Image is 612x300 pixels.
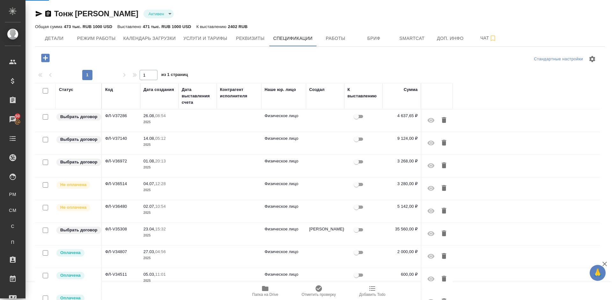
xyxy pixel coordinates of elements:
p: 2025 [143,232,175,239]
p: 2402 RUB [228,24,248,29]
p: 2025 [143,142,175,148]
span: Реквизиты [235,34,266,42]
span: Бриф [359,34,389,42]
button: Удалить [439,249,449,264]
p: 2025 [143,119,175,125]
p: Не оплачена [60,182,86,188]
p: 23.04, [143,227,155,231]
span: 🙏 [592,266,603,280]
div: Активен [143,10,174,18]
button: 🙏 [590,265,606,281]
p: 08:54 [155,113,166,118]
p: Физическое лицо [265,158,303,164]
p: 26.08, [143,113,155,118]
p: Физическое лицо [265,271,303,278]
div: Создал [309,86,324,93]
span: Услуги и тарифы [183,34,227,42]
button: Папка на Drive [238,282,292,300]
span: Папка на Drive [252,292,278,297]
div: Дата выставления счета [182,86,214,106]
span: П [8,239,18,245]
button: Удалить [439,203,449,219]
span: PM [8,191,18,198]
div: Дата создания [143,86,174,93]
span: Спецификации [273,34,312,42]
td: ФЛ-V36972 [102,155,140,177]
span: Календарь загрузки [123,34,176,42]
p: 14.08, [143,136,155,141]
span: Работы [320,34,351,42]
span: Smartcat [397,34,427,42]
p: 5 142,00 ₽ [386,203,418,210]
span: Настроить таблицу [585,51,600,67]
button: Отметить проверку [292,282,346,300]
p: К выставлению [196,24,228,29]
p: 10:54 [155,204,166,209]
button: Удалить [439,158,449,173]
td: [PERSON_NAME]malinina [306,223,344,245]
p: Физическое лицо [265,135,303,142]
p: 11:01 [155,272,166,277]
p: 02.07, [143,204,155,209]
p: 2 000,00 ₽ [386,249,418,255]
span: С [8,223,18,229]
p: 600,00 ₽ [386,271,418,278]
span: Добавить Todo [359,292,385,297]
a: С [5,220,21,233]
p: 3 280,00 ₽ [386,181,418,187]
p: 1000 USD [172,24,191,29]
p: Общая сумма [35,24,64,29]
p: 9 124,00 ₽ [386,135,418,142]
p: Выбрать договор [60,114,98,120]
p: 2025 [143,210,175,216]
p: 12:28 [155,181,166,186]
p: Оплачена [60,250,81,256]
td: ФЛ-V37286 [102,109,140,132]
p: Физическое лицо [265,226,303,232]
p: Выбрать договор [60,136,98,143]
p: Физическое лицо [265,113,303,119]
div: Сумма [404,86,418,93]
p: 20:13 [155,159,166,163]
span: из 1 страниц [161,71,188,80]
p: Оплачена [60,272,81,279]
button: Удалить [439,135,449,151]
button: Удалить [439,181,449,196]
p: 4 637,65 ₽ [386,113,418,119]
span: Детали [39,34,69,42]
p: Физическое лицо [265,181,303,187]
p: 27.03, [143,249,155,254]
td: ФЛ-V35308 [102,223,140,245]
p: 04:56 [155,249,166,254]
button: Удалить [439,113,449,128]
button: Добавить оплату [37,51,54,64]
div: Контрагент исполнителя [220,86,258,99]
td: ФЛ-V34511 [102,268,140,290]
p: 2025 [143,255,175,261]
p: Не оплачена [60,204,86,211]
button: Добавить Todo [346,282,399,300]
span: 50 [11,113,24,119]
p: Выставлено [117,24,143,29]
div: Статус [59,86,73,93]
p: 05:12 [155,136,166,141]
a: П [5,236,21,249]
span: Отметить проверку [302,292,336,297]
button: Удалить [439,271,449,287]
span: Чат [473,34,504,42]
p: 2025 [143,187,175,193]
p: 04.07, [143,181,155,186]
td: ФЛ-V37140 [102,132,140,154]
p: Выбрать договор [60,227,98,233]
td: ФЛ-V36514 [102,177,140,200]
a: 50 [2,111,24,127]
p: 2025 [143,278,175,284]
a: Тонж [PERSON_NAME] [54,9,138,18]
button: Удалить [439,226,449,241]
td: ФЛ-V36480 [102,200,140,222]
p: Физическое лицо [265,203,303,210]
span: Режим работы [77,34,116,42]
p: 473 тыс. RUB [64,24,93,29]
svg: Подписаться [489,34,497,42]
span: Доп. инфо [435,34,466,42]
